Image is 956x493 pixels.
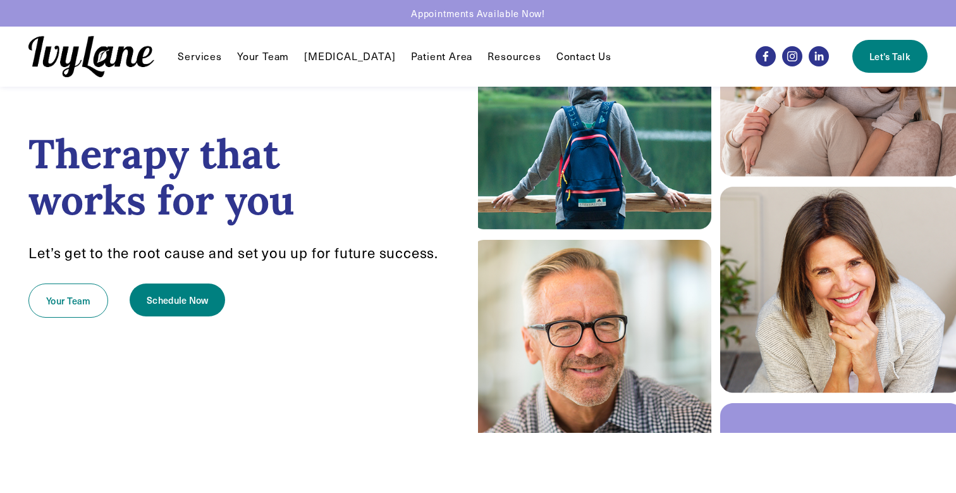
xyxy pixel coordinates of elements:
[487,50,541,63] span: Resources
[178,49,221,64] a: folder dropdown
[809,46,829,66] a: LinkedIn
[782,46,802,66] a: Instagram
[556,49,611,64] a: Contact Us
[304,49,395,64] a: [MEDICAL_DATA]
[756,46,776,66] a: Facebook
[237,49,289,64] a: Your Team
[28,243,438,262] span: Let’s get to the root cause and set you up for future success.
[178,50,221,63] span: Services
[411,49,473,64] a: Patient Area
[28,284,108,318] a: Your Team
[28,128,295,226] strong: Therapy that works for you
[852,40,927,73] a: Let's Talk
[130,284,225,316] a: Schedule Now
[487,49,541,64] a: folder dropdown
[28,36,154,77] img: Ivy Lane Counseling &mdash; Therapy that works for you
